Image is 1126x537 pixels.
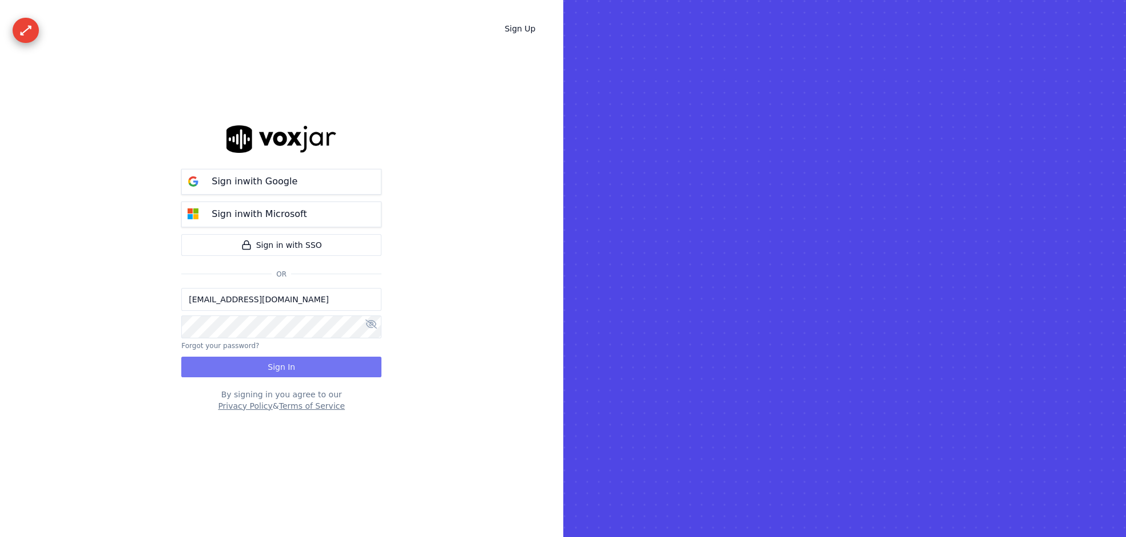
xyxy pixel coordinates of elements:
img: google Sign in button [182,170,205,193]
button: Sign In [181,357,381,377]
div: By signing in you agree to our & [181,389,381,412]
img: microsoft Sign in button [182,203,205,226]
button: Sign inwith Microsoft [181,202,381,227]
button: Privacy Policy [218,400,272,412]
p: Sign in with Google [212,175,297,188]
button: Forgot your password? [181,341,259,350]
input: Email [181,288,381,311]
a: Sign Up [495,18,544,39]
span: Or [272,270,291,279]
button: Sign inwith Google [181,169,381,195]
button: Terms of Service [279,400,345,412]
div: ⟷ [15,19,36,41]
a: Sign in with SSO [181,234,381,256]
p: Sign in with Microsoft [212,207,307,221]
img: logo [226,125,336,152]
